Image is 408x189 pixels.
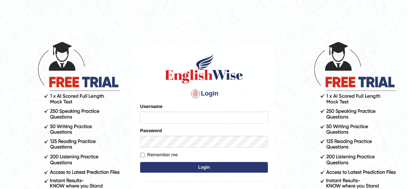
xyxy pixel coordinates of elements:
[140,88,268,99] h4: Login
[140,151,178,158] label: Remember me
[164,53,244,85] img: Logo of English Wise sign in for intelligent practice with AI
[140,127,162,134] label: Password
[140,162,268,173] button: Login
[140,103,162,110] label: Username
[140,153,145,157] input: Remember me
